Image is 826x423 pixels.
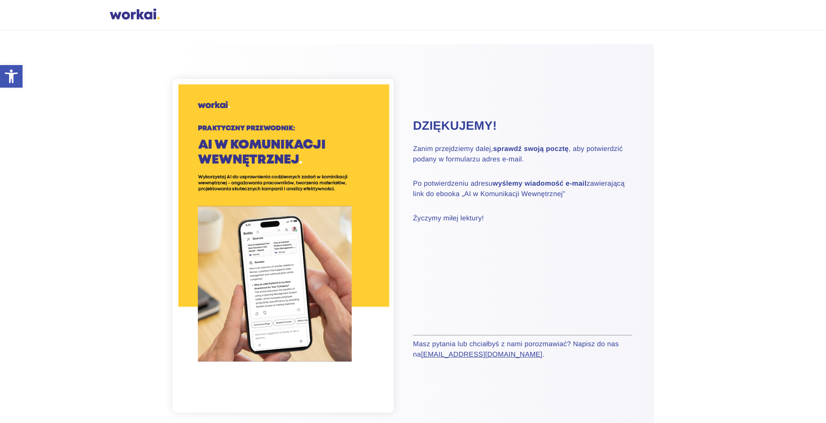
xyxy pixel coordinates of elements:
p: Zanim przejdziemy dalej, , aby potwierdzić podany w formularzu adres e-mail. [413,144,632,165]
p: Życzymy miłej lektury! [413,213,632,224]
strong: wyślemy wiadomość e-mail [493,180,587,187]
p: Masz pytania lub chciałbyś z nami porozmawiać? Napisz do nas na . [413,339,632,360]
p: Po potwierdzeniu adresu zawierającą link do ebooka „AI w Komunikacji Wewnętrznej” [413,179,632,200]
a: [EMAIL_ADDRESS][DOMAIN_NAME] [421,351,542,358]
h2: Dziękujemy! [413,118,632,134]
strong: sprawdź swoją pocztę [493,145,568,153]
